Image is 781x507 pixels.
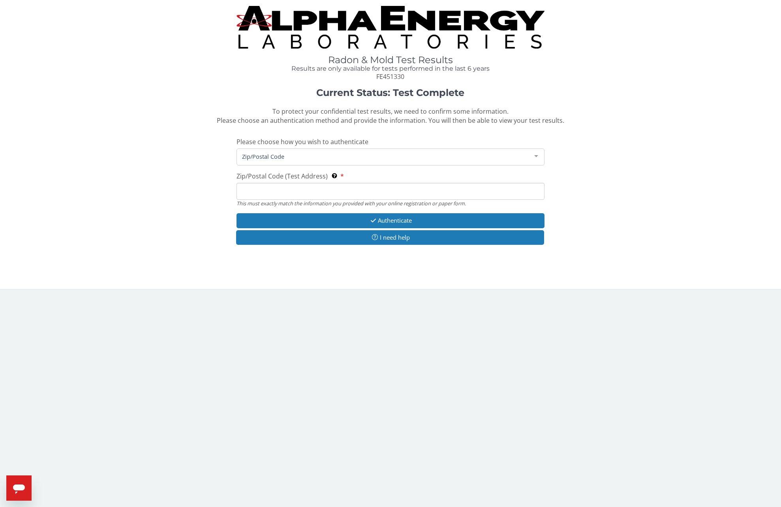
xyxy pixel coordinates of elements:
[6,475,32,501] iframe: Button to launch messaging window, conversation in progress
[316,87,464,98] strong: Current Status: Test Complete
[237,55,544,65] h1: Radon & Mold Test Results
[237,137,368,146] span: Please choose how you wish to authenticate
[237,6,544,49] img: TightCrop.jpg
[237,65,544,72] h4: Results are only available for tests performed in the last 6 years
[217,107,564,125] span: To protect your confidential test results, we need to confirm some information. Please choose an ...
[236,230,544,245] button: I need help
[240,152,528,161] span: Zip/Postal Code
[237,200,544,207] div: This must exactly match the information you provided with your online registration or paper form.
[237,213,544,228] button: Authenticate
[237,172,328,180] span: Zip/Postal Code (Test Address)
[376,72,404,81] span: FE451330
